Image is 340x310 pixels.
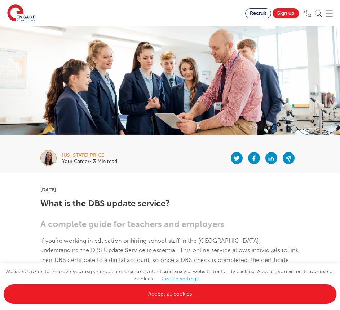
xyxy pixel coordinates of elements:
span: We use cookies to improve your experience, personalise content, and analyse website traffic. By c... [4,269,336,297]
p: Your Career• 3 Min read [62,159,117,164]
img: Engage Education [7,4,35,22]
h1: What is the DBS update service? [40,199,300,208]
p: [DATE] [40,187,300,192]
img: Phone [304,10,311,17]
a: Recruit [245,8,271,18]
div: [US_STATE] Price [62,153,117,158]
a: Accept all cookies [4,284,336,304]
a: Cookie settings [162,276,199,281]
img: Search [315,10,322,17]
span: Recruit [250,10,266,16]
a: Sign up [273,8,299,18]
span: If you’re working in education or hiring school staff in the [GEOGRAPHIC_DATA], understanding the... [40,238,299,301]
img: Mobile Menu [326,10,333,17]
b: A complete guide for teachers and employers [40,219,224,229]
